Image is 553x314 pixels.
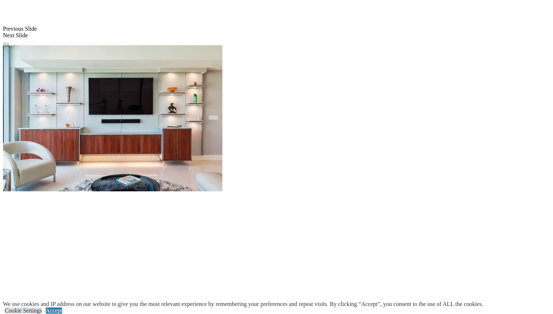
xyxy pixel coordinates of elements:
[3,45,222,191] img: Banner for mobile view
[46,307,62,314] a: Accept
[3,301,483,307] div: We use cookies and IP address on our website to give you the most relevant experience by remember...
[5,307,42,314] a: Cookie Settings
[3,32,550,39] div: Next Slide
[3,43,9,45] button: Click here to pause slide show
[3,26,550,32] div: Previous Slide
